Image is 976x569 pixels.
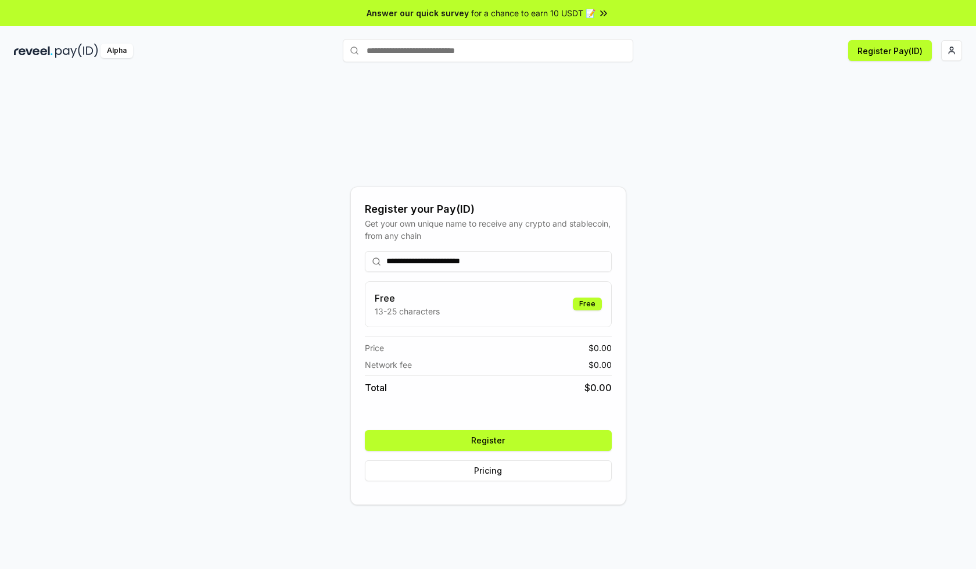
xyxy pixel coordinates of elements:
button: Pricing [365,460,612,481]
span: Total [365,381,387,395]
div: Get your own unique name to receive any crypto and stablecoin, from any chain [365,217,612,242]
span: Network fee [365,359,412,371]
span: for a chance to earn 10 USDT 📝 [471,7,595,19]
button: Register Pay(ID) [848,40,932,61]
div: Free [573,298,602,310]
h3: Free [375,291,440,305]
div: Register your Pay(ID) [365,201,612,217]
button: Register [365,430,612,451]
div: Alpha [101,44,133,58]
p: 13-25 characters [375,305,440,317]
span: $ 0.00 [589,342,612,354]
span: $ 0.00 [589,359,612,371]
img: reveel_dark [14,44,53,58]
img: pay_id [55,44,98,58]
span: $ 0.00 [584,381,612,395]
span: Price [365,342,384,354]
span: Answer our quick survey [367,7,469,19]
